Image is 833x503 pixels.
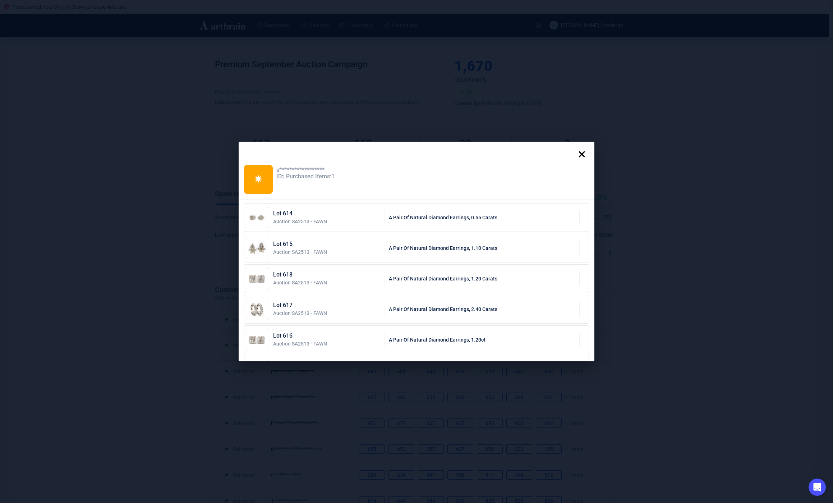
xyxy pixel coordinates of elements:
div: Auction SA2513 - FAWN [273,219,381,224]
img: 615_1.jpg [246,237,268,259]
a: Lot 613Auction SA2513 - FAWNA Pair Of Tanzanite And Natural Diamond Earrings [244,356,589,385]
div: Auction SA2513 - FAWN [273,280,381,285]
div: Lot 617 [273,302,381,310]
div: Open Intercom Messenger [809,479,826,496]
div: Auction SA2513 - FAWN [273,341,381,347]
div: Lot 616 [273,333,381,341]
div: A Pair Of Natural Diamond Earrings, 2.40 Carats [385,306,579,312]
a: Lot 615Auction SA2513 - FAWNA Pair Of Natural Diamond Earrings, 1.10 Carats [244,234,589,262]
div: A Pair Of Natural Diamond Earrings, 0.55 Carats [385,215,579,220]
div: A Pair Of Natural Diamond Earrings, 1.20 Carats [385,276,579,282]
div: A Pair Of Natural Diamond Earrings, 1.20ct [385,337,579,343]
a: Lot 616Auction SA2513 - FAWNA Pair Of Natural Diamond Earrings, 1.20ct [244,325,589,354]
img: 617_1.jpg [246,298,268,320]
div: A Pair Of Natural Diamond Earrings, 1.10 Carats [385,245,579,251]
div: Auction SA2513 - FAWN [273,249,381,255]
div: ID: | Purchased Items: 1 [276,173,335,180]
img: 613_1.jpg [246,360,268,381]
span: ✷ [254,174,263,185]
img: 618_1.jpg [246,268,268,289]
img: 614_1.jpg [246,207,268,228]
div: Lot 615 [273,241,381,249]
div: Auction SA2513 - FAWN [273,310,381,316]
a: Lot 618Auction SA2513 - FAWNA Pair Of Natural Diamond Earrings, 1.20 Carats [244,264,589,293]
div: Lot 618 [273,271,381,280]
img: 616_1.jpg [246,329,268,351]
a: Lot 614Auction SA2513 - FAWNA Pair Of Natural Diamond Earrings, 0.55 Carats [244,203,589,232]
a: Lot 617Auction SA2513 - FAWNA Pair Of Natural Diamond Earrings, 2.40 Carats [244,295,589,324]
div: Lot 614 [273,210,381,219]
